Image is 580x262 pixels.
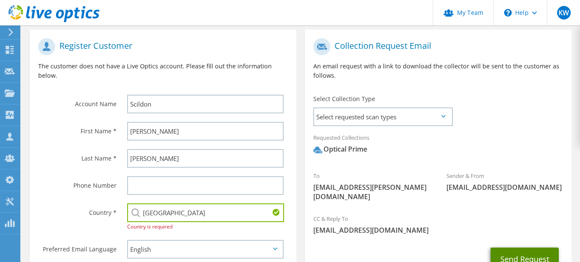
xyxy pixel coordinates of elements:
svg: \n [504,9,512,17]
span: [EMAIL_ADDRESS][DOMAIN_NAME] [446,183,563,192]
span: KW [557,6,571,20]
label: Last Name * [38,149,117,163]
span: Country is required [127,223,173,230]
div: Requested Collections [305,129,572,163]
p: The customer does not have a Live Optics account. Please fill out the information below. [38,62,288,80]
div: CC & Reply To [305,210,572,239]
div: To [305,167,438,206]
span: [EMAIL_ADDRESS][DOMAIN_NAME] [313,225,563,235]
h1: Register Customer [38,38,284,55]
label: Preferred Email Language [38,240,117,254]
label: Account Name [38,95,117,108]
div: Optical Prime [313,144,367,154]
h1: Collection Request Email [313,38,559,55]
span: [EMAIL_ADDRESS][PERSON_NAME][DOMAIN_NAME] [313,183,429,201]
label: First Name * [38,122,117,135]
span: Select requested scan types [314,108,452,125]
label: Phone Number [38,176,117,190]
p: An email request with a link to download the collector will be sent to the customer as follows. [313,62,563,80]
label: Country * [38,203,117,217]
div: Sender & From [438,167,571,196]
label: Select Collection Type [313,95,375,103]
